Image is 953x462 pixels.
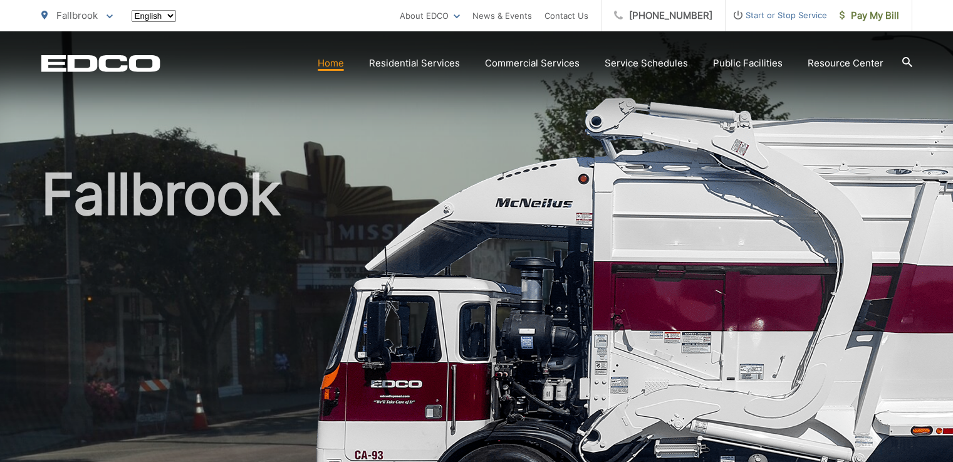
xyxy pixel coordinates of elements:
[840,8,899,23] span: Pay My Bill
[485,56,580,71] a: Commercial Services
[544,8,588,23] a: Contact Us
[132,10,176,22] select: Select a language
[369,56,460,71] a: Residential Services
[808,56,883,71] a: Resource Center
[400,8,460,23] a: About EDCO
[605,56,688,71] a: Service Schedules
[41,55,160,72] a: EDCD logo. Return to the homepage.
[318,56,344,71] a: Home
[713,56,783,71] a: Public Facilities
[56,9,98,21] span: Fallbrook
[472,8,532,23] a: News & Events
